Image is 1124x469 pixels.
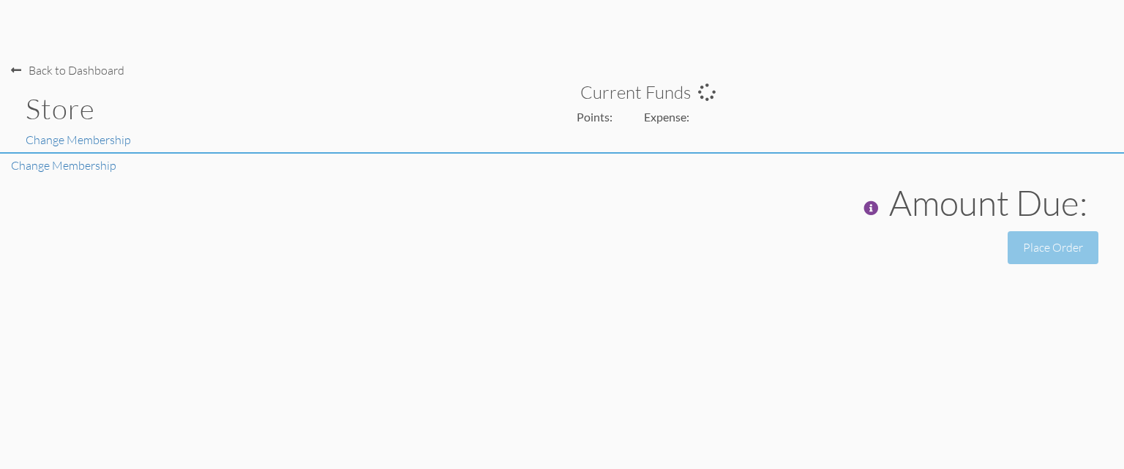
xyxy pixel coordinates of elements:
h1: Store [26,94,551,124]
h3: Current Funds [580,83,716,102]
nav-back: Dashboard [11,48,1113,79]
strong: Points: [577,110,612,124]
a: Change Membership [11,158,116,173]
strong: Expense: [644,110,689,124]
span: Amount Due: [889,181,1087,224]
button: Place Order [1008,231,1098,264]
a: Change Membership [26,132,131,147]
div: Back to Dashboard [11,62,124,79]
